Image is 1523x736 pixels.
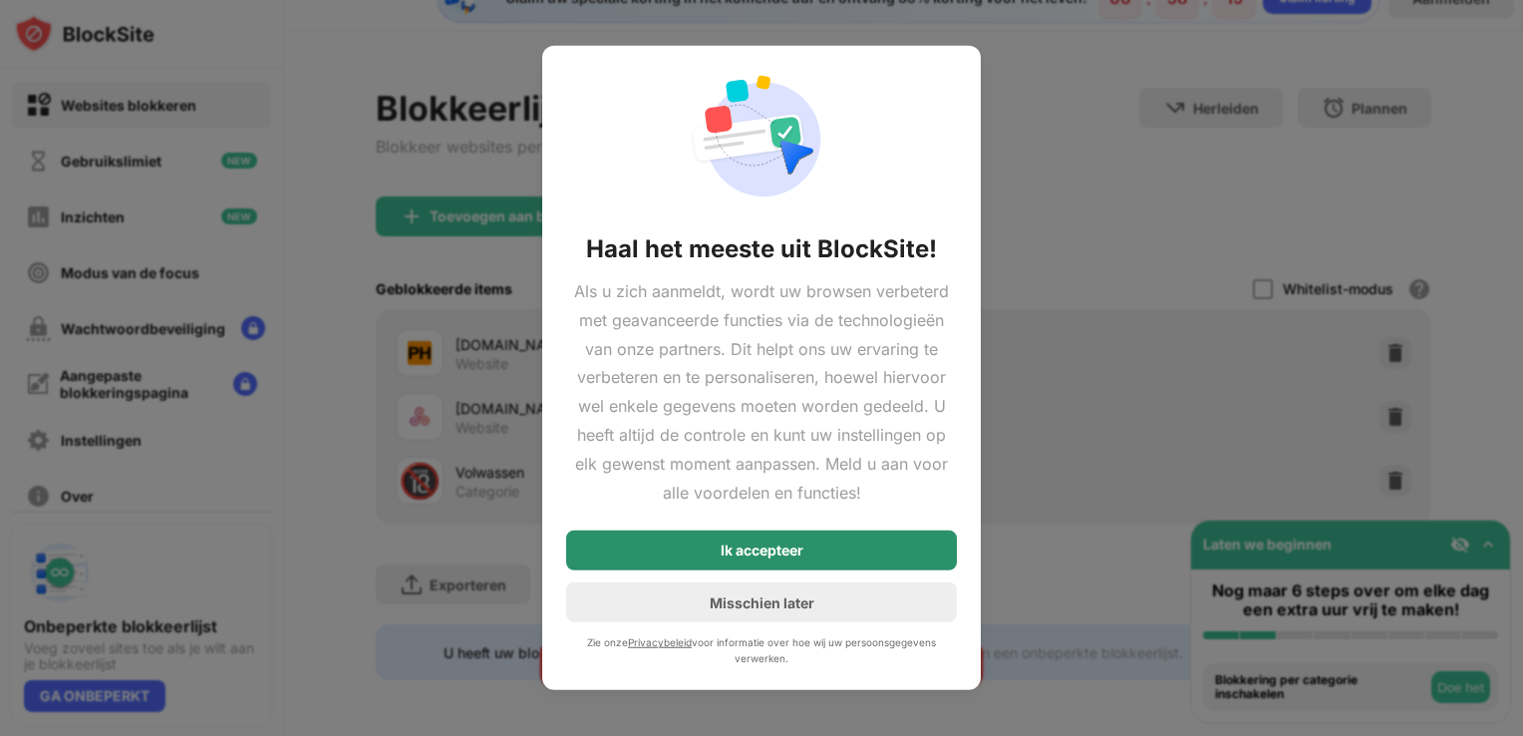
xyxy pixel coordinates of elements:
div: Zie onze voor informatie over hoe wij uw persoonsgegevens verwerken. [566,634,957,666]
div: Als u zich aanmeldt, wordt uw browsen verbeterd met geavanceerde functies via de technologieën va... [566,277,957,507]
div: Misschien later [710,594,814,611]
div: Haal het meeste uit BlockSite! [586,233,937,265]
div: Ik accepteer [721,543,803,558]
a: Privacybeleid [628,636,692,648]
img: action-permission-required.svg [690,70,833,209]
